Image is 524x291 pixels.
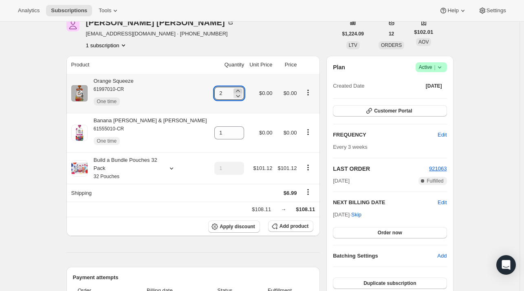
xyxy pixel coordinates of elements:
[426,83,442,89] span: [DATE]
[280,223,308,229] span: Add product
[97,138,117,144] span: One time
[86,30,235,38] span: [EMAIL_ADDRESS][DOMAIN_NAME] · [PHONE_NUMBER]
[302,128,315,137] button: Product actions
[351,211,361,219] span: Skip
[414,28,433,36] span: $102.01
[363,280,416,287] span: Duplicate subscription
[434,5,471,16] button: Help
[389,31,394,37] span: 12
[66,184,211,202] th: Shipping
[275,56,299,74] th: Price
[94,126,124,132] small: 61555010-CR
[333,105,447,117] button: Customer Portal
[18,7,40,14] span: Analytics
[496,255,516,275] div: Open Intercom Messenger
[333,63,345,71] h2: Plan
[342,31,364,37] span: $1,224.09
[86,18,235,26] div: [PERSON_NAME] [PERSON_NAME]
[66,56,211,74] th: Product
[88,156,161,181] div: Build a Bundle Pouches 32 Pack
[88,117,207,149] div: Banana [PERSON_NAME] & [PERSON_NAME]
[432,249,451,262] button: Add
[94,86,124,92] small: 61997010-CR
[302,88,315,97] button: Product actions
[73,273,314,282] h2: Payment attempts
[284,90,297,96] span: $0.00
[337,28,369,40] button: $1,224.09
[252,205,271,214] div: $108.11
[333,278,447,289] button: Duplicate subscription
[333,198,438,207] h2: NEXT BILLING DATE
[259,90,273,96] span: $0.00
[429,165,447,172] a: 921063
[374,108,412,114] span: Customer Portal
[427,178,443,184] span: Fulfilled
[46,5,92,16] button: Subscriptions
[421,80,447,92] button: [DATE]
[97,98,117,105] span: One time
[434,64,435,71] span: |
[94,174,119,179] small: 32 Pouches
[349,42,357,48] span: LTV
[99,7,111,14] span: Tools
[277,165,297,171] span: $101.12
[419,63,444,71] span: Active
[433,128,451,141] button: Edit
[71,125,88,141] img: product img
[259,130,273,136] span: $0.00
[302,187,315,196] button: Shipping actions
[378,229,402,236] span: Order now
[333,165,429,173] h2: LAST ORDER
[13,5,44,16] button: Analytics
[208,220,260,233] button: Apply discount
[211,56,247,74] th: Quantity
[247,56,275,74] th: Unit Price
[51,7,87,14] span: Subscriptions
[429,165,447,173] button: 921063
[381,42,402,48] span: ORDERS
[384,28,399,40] button: 12
[284,190,297,196] span: $6.99
[302,163,315,172] button: Product actions
[284,130,297,136] span: $0.00
[220,223,255,230] span: Apply discount
[86,41,128,49] button: Product actions
[253,165,273,171] span: $101.12
[333,252,437,260] h6: Batching Settings
[71,85,88,101] img: product img
[438,131,447,139] span: Edit
[66,18,79,31] span: Aaliyah Meek
[333,227,447,238] button: Order now
[333,131,438,139] h2: FREQUENCY
[94,5,124,16] button: Tools
[333,82,364,90] span: Created Date
[418,39,429,45] span: AOV
[296,206,315,212] span: $108.11
[333,212,361,218] span: [DATE] ·
[447,7,458,14] span: Help
[333,177,350,185] span: [DATE]
[281,205,286,214] div: →
[346,208,366,221] button: Skip
[438,198,447,207] button: Edit
[473,5,511,16] button: Settings
[487,7,506,14] span: Settings
[437,252,447,260] span: Add
[88,77,134,110] div: Orange Squeeze
[268,220,313,232] button: Add product
[333,144,368,150] span: Every 3 weeks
